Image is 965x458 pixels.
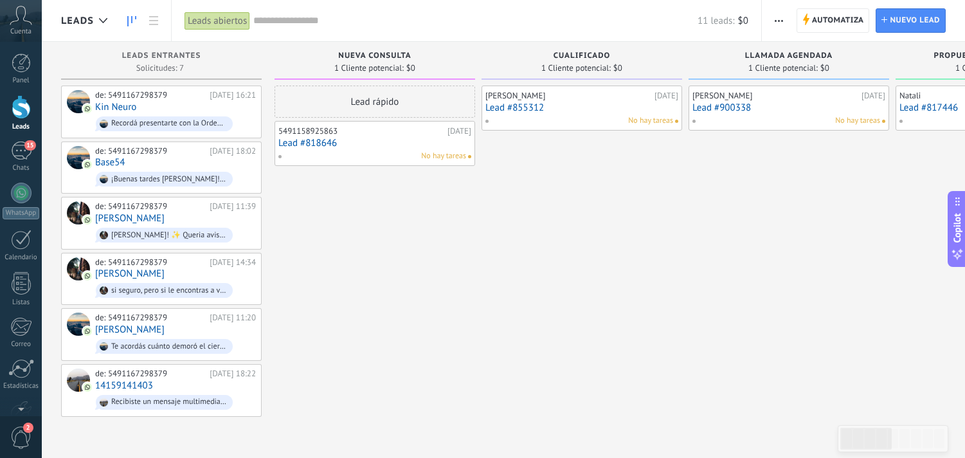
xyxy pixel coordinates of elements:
span: Copilot [951,214,964,243]
div: [DATE] [861,91,885,101]
div: [DATE] 16:21 [210,90,256,100]
span: $0 [820,64,829,72]
div: Panel [3,77,40,85]
span: Nuevo lead [890,9,940,32]
div: [DATE] 14:34 [210,257,256,268]
a: [PERSON_NAME] [95,213,165,224]
div: Leads Entrantes [68,51,255,62]
img: com.amocrm.amocrmwa.svg [83,271,92,280]
div: [PERSON_NAME] [692,91,858,101]
a: 14159141403 [95,380,153,391]
div: [DATE] [654,91,678,101]
a: Automatiza [797,8,870,33]
img: com.amocrm.amocrmwa.svg [83,383,92,392]
div: [DATE] 18:02 [210,146,256,156]
div: de: 5491167298379 [95,313,205,323]
div: Leads abiertos [185,12,250,30]
img: com.amocrm.amocrmwa.svg [83,327,92,336]
div: [PERSON_NAME] [485,91,651,101]
span: Leads Entrantes [122,51,201,60]
div: Cualificado [488,51,676,62]
a: Lista [143,8,165,33]
div: Leads [3,123,40,131]
img: com.amocrm.amocrmwa.svg [83,104,92,113]
div: de: 5491167298379 [95,201,205,212]
span: $0 [613,64,622,72]
span: $0 [406,64,415,72]
span: No hay nada asignado [468,155,471,158]
div: ¡Buenas tardes [PERSON_NAME]! Te habla Mai A continuación, te voy a detallar datos *importantes* ... [111,175,227,184]
span: No hay nada asignado [675,120,678,123]
div: Recibiste un mensaje multimedia (id del mensaje: 3016E042C6FED65043). Espera a que se cargue o se... [111,398,227,407]
a: Leads [121,8,143,33]
div: Listas [3,298,40,307]
div: si seguro, pero si le encontras a vuelta haces punta [111,286,227,295]
span: $0 [738,15,748,27]
div: German Pauer [67,313,90,336]
div: de: 5491167298379 [95,369,205,379]
div: de: 5491167298379 [95,146,205,156]
div: [PERSON_NAME]! ✨ Queria avisarte que [DATE] va a estar disponible la grabación de la Masterclass ... [111,231,227,240]
span: No hay tareas [835,115,880,127]
span: 1 Cliente potencial: [748,64,818,72]
a: Lead #818646 [278,138,471,149]
img: com.amocrm.amocrmwa.svg [83,160,92,169]
div: Llamada agendada [695,51,883,62]
span: Cuenta [10,28,32,36]
a: Lead #900338 [692,102,885,113]
span: 1 Cliente potencial: [541,64,611,72]
span: 1 Cliente potencial: [334,64,404,72]
a: Nuevo lead [876,8,946,33]
div: de: 5491167298379 [95,257,205,268]
a: Lead #855312 [485,102,678,113]
div: 5491158925863 [278,126,444,136]
span: No hay tareas [421,151,466,162]
div: Calendario [3,253,40,262]
div: Lead rápido [275,86,475,118]
span: No hay nada asignado [882,120,885,123]
div: Correo [3,340,40,349]
div: [DATE] 11:39 [210,201,256,212]
div: Base54 [67,146,90,169]
div: Estadísticas [3,382,40,390]
span: Solicitudes: 7 [136,64,184,72]
div: [DATE] 11:20 [210,313,256,323]
span: 15 [24,140,35,151]
span: Nueva consulta [338,51,411,60]
div: de: 5491167298379 [95,90,205,100]
img: com.amocrm.amocrmwa.svg [83,215,92,224]
span: 11 leads: [698,15,734,27]
a: [PERSON_NAME] [95,268,165,279]
div: Nueva consulta [281,51,469,62]
button: Más [770,8,788,33]
span: Leads [61,15,94,27]
div: [DATE] 18:22 [210,369,256,379]
span: 2 [23,423,33,433]
span: Cualificado [554,51,611,60]
div: Chats [3,164,40,172]
span: No hay tareas [628,115,673,127]
div: Noe ETCHECHURY [67,201,90,224]
span: Automatiza [812,9,864,32]
div: Recordá presentarte con la Orden Médica, el Carnet de Afiliación, una toalla de mano para higiene... [111,119,227,128]
a: Base54 [95,157,125,168]
span: Llamada agendada [745,51,833,60]
a: Kin Neuro [95,102,136,113]
div: WhatsApp [3,207,39,219]
a: [PERSON_NAME] [95,324,165,335]
div: José [67,257,90,280]
div: [DATE] [447,126,471,136]
div: Te acordás cuánto demoró el cierre de Reaseguros? [111,342,227,351]
div: Kin Neuro [67,90,90,113]
div: 14159141403 [67,369,90,392]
